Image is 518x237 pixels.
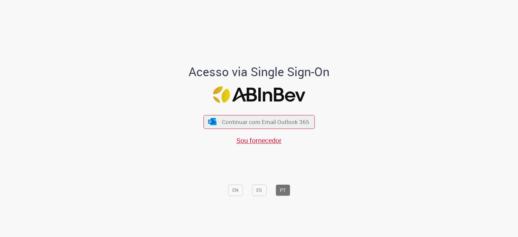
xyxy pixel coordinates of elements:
[222,118,309,126] span: Continuar com Email Outlook 365
[208,118,217,125] img: ícone Azure/Microsoft 360
[228,185,243,196] button: EN
[236,136,282,145] a: Sou fornecedor
[203,115,315,129] button: ícone Azure/Microsoft 360 Continuar com Email Outlook 365
[276,185,290,196] button: PT
[252,185,266,196] button: ES
[213,87,305,103] img: Logo ABInBev
[166,65,353,79] h1: Acesso via Single Sign-On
